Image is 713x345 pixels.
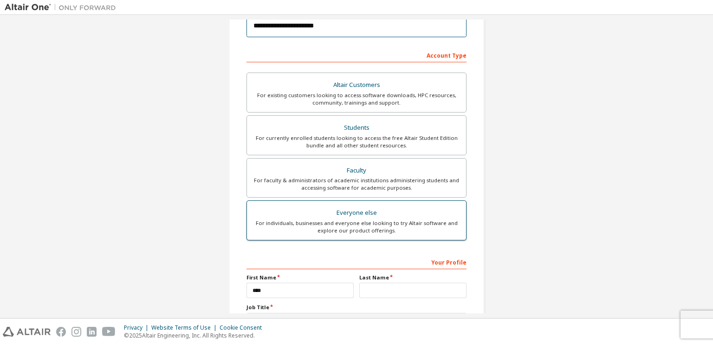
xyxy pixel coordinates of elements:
div: For individuals, businesses and everyone else looking to try Altair software and explore our prod... [253,219,460,234]
div: For faculty & administrators of academic institutions administering students and accessing softwa... [253,177,460,192]
img: instagram.svg [71,327,81,337]
p: © 2025 Altair Engineering, Inc. All Rights Reserved. [124,332,267,339]
img: Altair One [5,3,121,12]
label: First Name [246,274,354,281]
div: Everyone else [253,206,460,219]
div: For currently enrolled students looking to access the free Altair Student Edition bundle and all ... [253,134,460,149]
div: Students [253,121,460,134]
label: Job Title [246,304,467,311]
div: Privacy [124,324,151,332]
div: Your Profile [246,254,467,269]
img: facebook.svg [56,327,66,337]
div: For existing customers looking to access software downloads, HPC resources, community, trainings ... [253,92,460,106]
div: Website Terms of Use [151,324,220,332]
img: altair_logo.svg [3,327,51,337]
div: Faculty [253,164,460,177]
div: Cookie Consent [220,324,267,332]
img: linkedin.svg [87,327,97,337]
img: youtube.svg [102,327,116,337]
div: Account Type [246,47,467,62]
label: Last Name [359,274,467,281]
div: Altair Customers [253,79,460,92]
